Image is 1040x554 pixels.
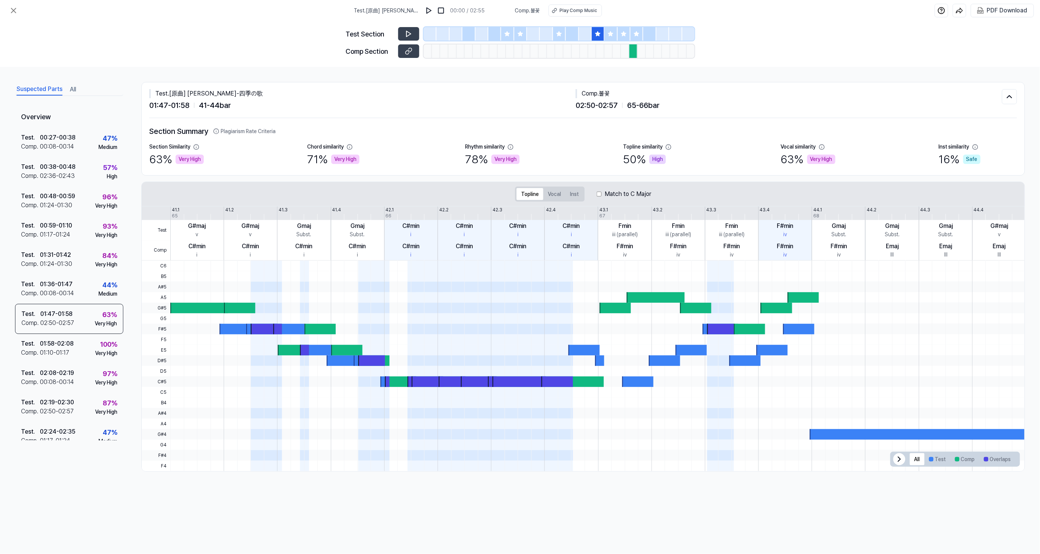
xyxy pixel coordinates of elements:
[149,89,576,98] div: Test . [原曲] [PERSON_NAME]-四季の歌
[456,242,473,251] div: C#min
[886,242,899,251] div: Emaj
[813,212,819,219] div: 68
[831,242,847,251] div: F#min
[549,5,602,17] a: Play Comp Music
[103,369,117,379] div: 97 %
[439,206,449,213] div: 42.2
[402,222,420,231] div: C#min
[939,151,981,168] div: 16 %
[40,369,74,378] div: 02:08 - 02:19
[40,201,72,210] div: 01:24 - 01:30
[571,251,572,259] div: i
[102,280,117,290] div: 44 %
[142,398,170,408] span: B4
[623,143,663,151] div: Topline similarity
[40,348,69,357] div: 01:10 - 01:17
[867,206,876,213] div: 44.2
[777,242,794,251] div: F#min
[21,250,40,260] div: Test .
[571,231,572,238] div: i
[142,334,170,345] span: F5
[21,133,40,142] div: Test .
[40,280,73,289] div: 01:36 - 01:47
[987,6,1028,15] div: PDF Download
[465,151,520,168] div: 78 %
[21,436,40,445] div: Comp .
[95,379,117,387] div: Very High
[465,143,505,151] div: Rhythm similarity
[307,151,359,168] div: 71 %
[102,310,117,320] div: 63 %
[142,261,170,271] span: C6
[21,348,40,357] div: Comp .
[242,222,259,231] div: G#maj
[21,289,40,298] div: Comp .
[199,100,231,111] span: 41 - 44 bar
[464,251,465,259] div: i
[188,222,206,231] div: G#maj
[21,221,40,230] div: Test .
[576,100,618,111] span: 02:50 - 02:57
[956,7,963,14] img: share
[938,7,945,14] img: help
[188,242,206,251] div: C#min
[40,436,70,445] div: 01:17 - 01:24
[142,387,170,398] span: C5
[885,222,899,231] div: Gmaj
[297,222,311,231] div: Gmaj
[670,242,687,251] div: F#min
[623,151,666,168] div: 50 %
[724,242,740,251] div: F#min
[40,289,74,298] div: 00:08 - 00:14
[142,313,170,324] span: G5
[925,453,951,465] button: Test
[21,427,40,436] div: Test .
[649,155,666,164] div: High
[509,242,527,251] div: C#min
[95,408,117,416] div: Very High
[40,250,71,260] div: 01:31 - 01:42
[760,206,770,213] div: 43.4
[95,231,117,239] div: Very High
[142,440,170,450] span: G4
[979,453,1016,465] button: Overlaps
[21,192,40,201] div: Test .
[357,251,358,259] div: i
[509,222,527,231] div: C#min
[410,231,411,238] div: i
[21,172,40,181] div: Comp .
[464,231,465,238] div: i
[938,231,954,238] div: Subst.
[21,369,40,378] div: Test .
[784,231,787,238] div: iv
[149,126,1017,137] h2: Section Summary
[21,230,40,239] div: Comp .
[21,378,40,387] div: Comp .
[837,251,841,259] div: iv
[706,206,717,213] div: 43.3
[437,7,445,14] img: stop
[21,310,40,319] div: Test .
[21,201,40,210] div: Comp .
[295,242,312,251] div: C#min
[346,46,394,56] div: Comp Section
[142,220,170,240] span: Test
[813,206,822,213] div: 44.1
[425,7,433,14] img: play
[21,339,40,348] div: Test .
[781,151,835,168] div: 63 %
[493,206,502,213] div: 42.3
[142,303,170,313] span: G#5
[354,7,420,15] span: Test . [原曲] [PERSON_NAME]-四季の歌
[225,206,234,213] div: 41.2
[40,133,76,142] div: 00:27 - 00:38
[963,155,981,164] div: Safe
[142,345,170,355] span: E5
[831,231,846,238] div: Subst.
[172,212,178,219] div: 65
[296,231,311,238] div: Subst.
[40,310,73,319] div: 01:47 - 01:58
[40,260,72,269] div: 01:24 - 01:30
[142,240,170,261] span: Comp
[307,143,344,151] div: Chord similarity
